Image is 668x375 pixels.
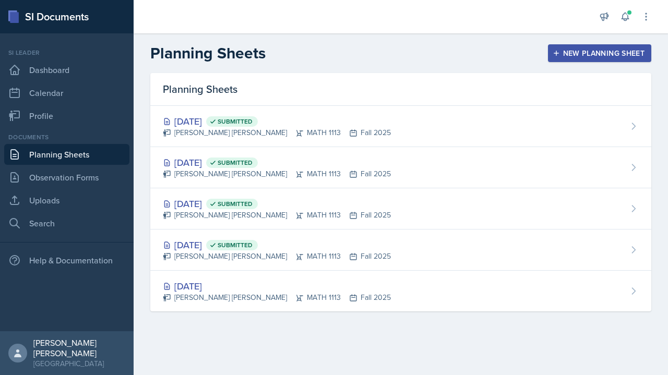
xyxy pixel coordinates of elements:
a: Search [4,213,129,234]
a: [DATE] Submitted [PERSON_NAME] [PERSON_NAME]MATH 1113Fall 2025 [150,106,651,147]
div: [DATE] [163,114,391,128]
span: Submitted [218,117,253,126]
a: [DATE] Submitted [PERSON_NAME] [PERSON_NAME]MATH 1113Fall 2025 [150,147,651,188]
div: New Planning Sheet [555,49,645,57]
a: Observation Forms [4,167,129,188]
span: Submitted [218,241,253,249]
div: Si leader [4,48,129,57]
a: Planning Sheets [4,144,129,165]
div: [DATE] [163,238,391,252]
div: [PERSON_NAME] [PERSON_NAME] MATH 1113 Fall 2025 [163,251,391,262]
a: Uploads [4,190,129,211]
div: [PERSON_NAME] [PERSON_NAME] MATH 1113 Fall 2025 [163,127,391,138]
button: New Planning Sheet [548,44,651,62]
div: [DATE] [163,155,391,170]
div: [GEOGRAPHIC_DATA] [33,358,125,369]
a: [DATE] Submitted [PERSON_NAME] [PERSON_NAME]MATH 1113Fall 2025 [150,188,651,229]
div: Planning Sheets [150,73,651,106]
div: [PERSON_NAME] [PERSON_NAME] MATH 1113 Fall 2025 [163,292,391,303]
a: [DATE] [PERSON_NAME] [PERSON_NAME]MATH 1113Fall 2025 [150,271,651,311]
h2: Planning Sheets [150,44,266,63]
div: [DATE] [163,279,391,293]
div: [DATE] [163,197,391,211]
a: [DATE] Submitted [PERSON_NAME] [PERSON_NAME]MATH 1113Fall 2025 [150,229,651,271]
div: [PERSON_NAME] [PERSON_NAME] MATH 1113 Fall 2025 [163,168,391,179]
a: Profile [4,105,129,126]
span: Submitted [218,200,253,208]
div: [PERSON_NAME] [PERSON_NAME] [33,337,125,358]
div: Documents [4,132,129,142]
div: Help & Documentation [4,250,129,271]
span: Submitted [218,159,253,167]
a: Calendar [4,82,129,103]
a: Dashboard [4,59,129,80]
div: [PERSON_NAME] [PERSON_NAME] MATH 1113 Fall 2025 [163,210,391,221]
